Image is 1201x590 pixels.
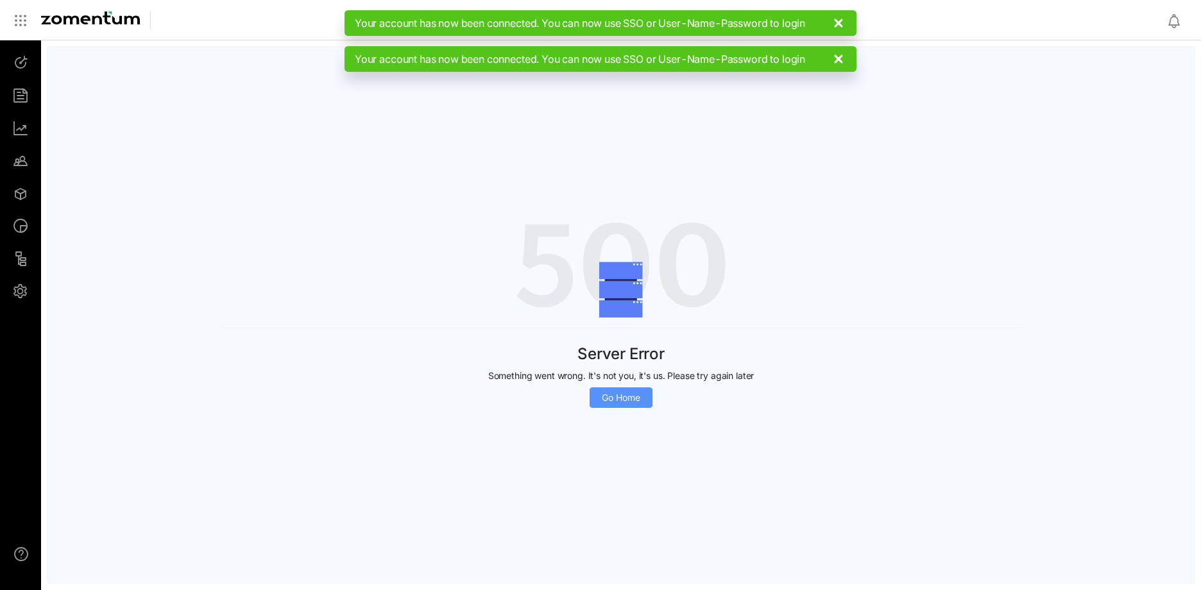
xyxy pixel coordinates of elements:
span: Your account has now been connected. You can now use SSO or User-Name-Password to login [355,15,805,31]
span: Go Home [602,391,640,405]
img: Zomentum Logo [41,12,140,24]
span: Your account has now been connected. You can now use SSO or User-Name-Password to login [355,51,805,67]
span: Server Error [577,344,664,364]
button: Go Home [590,387,652,408]
span: Something went wrong. It's not you, it's us. Please try again later [488,369,754,382]
div: Notifications [1166,6,1192,35]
